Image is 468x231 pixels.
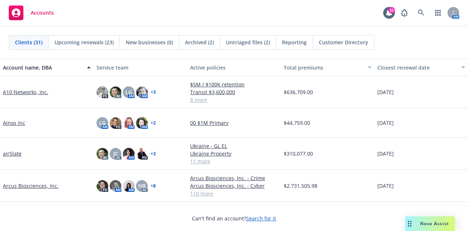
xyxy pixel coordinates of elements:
span: $636,709.00 [284,88,313,96]
a: Report a Bug [397,5,412,20]
a: Ukraine - GL EL [190,142,278,150]
span: Accounts [31,10,54,16]
img: photo [123,180,135,192]
a: Search for it [246,215,276,222]
span: Can't find an account? [192,215,276,222]
a: airSlate [3,150,22,157]
button: Total premiums [281,59,374,76]
span: [DATE] [377,182,394,190]
span: JC [113,150,118,157]
a: Arcus Biosciences, Inc. [3,182,58,190]
a: + 3 [151,90,156,94]
span: Reporting [282,38,307,46]
a: Search [414,5,429,20]
button: Nova Assist [405,216,455,231]
span: $2,731,505.98 [284,182,317,190]
span: [DATE] [377,88,394,96]
a: 11 more [190,157,278,165]
span: Upcoming renewals (23) [54,38,114,46]
a: + 2 [151,152,156,156]
div: Service team [97,64,184,71]
img: photo [110,86,121,98]
img: photo [136,117,148,129]
a: Arcus Biosciences, Inc. - Cyber [190,182,278,190]
span: HB [138,182,146,190]
span: [DATE] [377,119,394,127]
button: Active policies [187,59,281,76]
div: 32 [388,7,395,14]
a: Transit $3,600,000 [190,88,278,96]
img: photo [110,180,121,192]
div: Closest renewal date [377,64,457,71]
span: [DATE] [377,150,394,157]
span: LG [99,119,106,127]
a: 8 more [190,96,278,104]
a: + 8 [151,184,156,188]
img: photo [97,148,108,160]
a: Switch app [431,5,445,20]
div: Drag to move [405,216,414,231]
a: Arcus Biosciences, Inc. - Crime [190,174,278,182]
div: Active policies [190,64,278,71]
img: photo [110,117,121,129]
img: photo [97,180,108,192]
button: Closest renewal date [374,59,468,76]
span: LG [125,88,132,96]
a: $5M / $100K retention [190,81,278,88]
span: Untriaged files (2) [226,38,270,46]
span: Customer Directory [319,38,368,46]
a: Ainos Inc [3,119,25,127]
span: Clients (31) [15,38,42,46]
img: photo [136,86,148,98]
a: A10 Networks, Inc. [3,88,48,96]
a: Accounts [6,3,57,23]
img: photo [123,148,135,160]
img: photo [136,148,148,160]
a: Ukraine Property [190,150,278,157]
button: Service team [94,59,187,76]
div: Total premiums [284,64,363,71]
span: $310,077.00 [284,150,313,157]
span: $44,759.00 [284,119,310,127]
img: photo [123,117,135,129]
a: + 2 [151,121,156,125]
span: Nova Assist [420,220,449,227]
a: 110 more [190,190,278,197]
span: New businesses (0) [126,38,173,46]
span: Archived (2) [185,38,214,46]
img: photo [97,86,108,98]
a: 00 $1M Primary [190,119,278,127]
div: Account name, DBA [3,64,83,71]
